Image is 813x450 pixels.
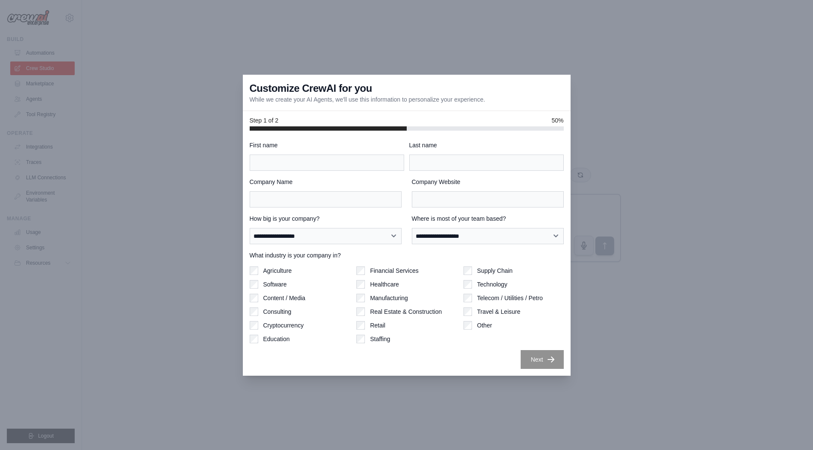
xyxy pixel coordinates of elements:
[263,335,290,343] label: Education
[370,266,419,275] label: Financial Services
[551,116,563,125] span: 50%
[250,178,402,186] label: Company Name
[521,350,564,369] button: Next
[263,294,306,302] label: Content / Media
[370,307,442,316] label: Real Estate & Construction
[250,82,372,95] h3: Customize CrewAI for you
[263,266,292,275] label: Agriculture
[409,141,564,149] label: Last name
[477,321,492,330] label: Other
[250,95,485,104] p: While we create your AI Agents, we'll use this information to personalize your experience.
[477,294,543,302] label: Telecom / Utilities / Petro
[250,251,564,260] label: What industry is your company in?
[370,335,390,343] label: Staffing
[412,178,564,186] label: Company Website
[250,214,402,223] label: How big is your company?
[477,266,513,275] label: Supply Chain
[370,280,399,289] label: Healthcare
[370,294,408,302] label: Manufacturing
[263,321,304,330] label: Cryptocurrency
[477,307,520,316] label: Travel & Leisure
[370,321,385,330] label: Retail
[477,280,507,289] label: Technology
[250,116,279,125] span: Step 1 of 2
[250,141,404,149] label: First name
[263,280,287,289] label: Software
[263,307,291,316] label: Consulting
[412,214,564,223] label: Where is most of your team based?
